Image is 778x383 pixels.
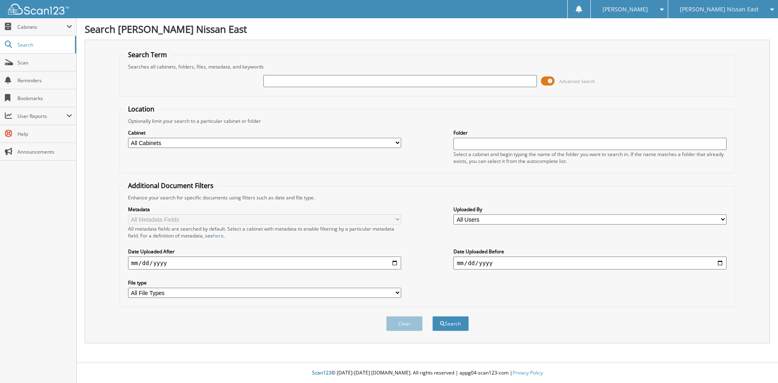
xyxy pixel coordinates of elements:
[312,369,331,376] span: Scan123
[559,78,595,84] span: Advanced Search
[17,24,66,30] span: Cabinets
[128,206,401,213] label: Metadata
[17,59,72,66] span: Scan
[453,248,727,255] label: Date Uploaded Before
[8,4,69,15] img: scan123-logo-white.svg
[128,129,401,136] label: Cabinet
[124,63,731,70] div: Searches all cabinets, folders, files, metadata, and keywords
[17,148,72,155] span: Announcements
[513,369,543,376] a: Privacy Policy
[17,77,72,84] span: Reminders
[124,181,218,190] legend: Additional Document Filters
[128,225,401,239] div: All metadata fields are searched by default. Select a cabinet with metadata to enable filtering b...
[17,95,72,102] span: Bookmarks
[453,129,727,136] label: Folder
[124,50,171,59] legend: Search Term
[213,232,224,239] a: here
[386,316,423,331] button: Clear
[432,316,469,331] button: Search
[453,151,727,165] div: Select a cabinet and begin typing the name of the folder you want to search in. If the name match...
[17,113,66,120] span: User Reports
[124,105,158,113] legend: Location
[17,131,72,137] span: Help
[453,206,727,213] label: Uploaded By
[17,41,71,48] span: Search
[77,363,778,383] div: © [DATE]-[DATE] [DOMAIN_NAME]. All rights reserved | appg04-scan123-com |
[85,22,770,36] h1: Search [PERSON_NAME] Nissan East
[124,118,731,124] div: Optionally limit your search to a particular cabinet or folder
[128,257,401,270] input: start
[124,194,731,201] div: Enhance your search for specific documents using filters such as date and file type.
[128,279,401,286] label: File type
[603,7,648,12] span: [PERSON_NAME]
[128,248,401,255] label: Date Uploaded After
[680,7,759,12] span: [PERSON_NAME] Nissan East
[453,257,727,270] input: end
